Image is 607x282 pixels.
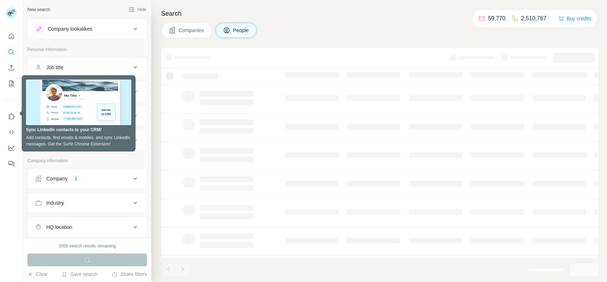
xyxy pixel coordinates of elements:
button: Save search [62,271,98,278]
button: Share filters [112,271,147,278]
span: Companies [179,27,205,34]
div: 2000 search results remaining [59,243,116,249]
button: Dashboard [6,142,17,154]
p: 2,510,767 [521,14,547,23]
div: HQ location [46,224,72,231]
div: Department [46,112,72,119]
div: Seniority [46,88,65,95]
button: Use Surfe on LinkedIn [6,110,17,123]
h4: Search [161,9,598,19]
button: Industry [28,194,147,211]
button: Use Surfe API [6,126,17,139]
button: Buy credits [558,14,591,24]
button: Enrich CSV [6,61,17,74]
div: Job title [46,64,63,71]
button: Clear [27,271,48,278]
div: Industry [46,199,64,206]
button: Quick start [6,30,17,43]
button: Feedback [6,157,17,170]
button: Hide [124,4,151,15]
div: Personal location [46,137,84,144]
div: Company [46,175,68,182]
button: My lists [6,77,17,90]
div: Company lookalikes [48,25,92,32]
button: Department [28,107,147,124]
button: Job title [28,59,147,76]
button: Personal location [28,132,147,149]
button: HQ location [28,219,147,236]
span: People [233,27,249,34]
p: Personal information [27,46,147,53]
div: New search [27,6,50,13]
button: Company1 [28,170,147,187]
p: 59,770 [488,14,506,23]
button: Company lookalikes [28,20,147,37]
button: Seniority [28,83,147,100]
div: 1 [72,175,80,182]
button: Search [6,46,17,58]
p: Company information [27,158,147,164]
